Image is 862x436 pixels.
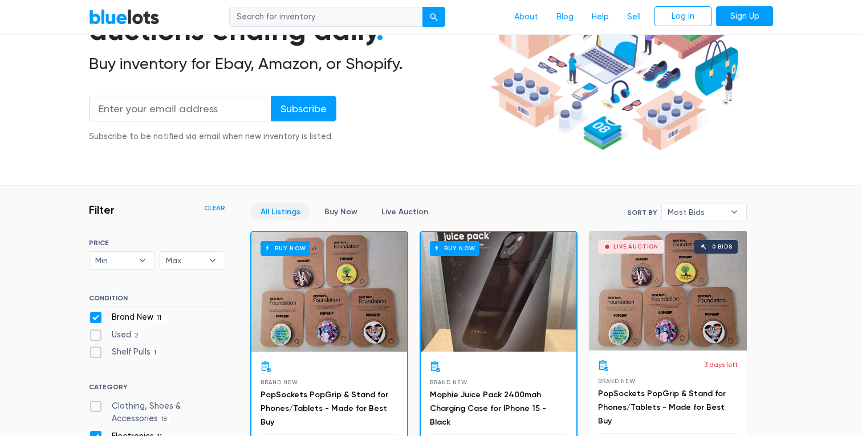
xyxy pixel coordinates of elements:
[430,390,546,427] a: Mophie Juice Pack 2400mah Charging Case for IPhone 15 - Black
[89,131,336,143] div: Subscribe to be notified via email when new inventory is listed.
[505,6,547,28] a: About
[372,203,438,221] a: Live Auction
[261,390,388,427] a: PopSockets PopGrip & Stand for Phones/Tablets - Made for Best Buy
[704,360,738,370] p: 3 days left
[131,331,143,340] span: 2
[204,203,225,213] a: Clear
[271,96,336,121] input: Subscribe
[598,378,635,384] span: Brand New
[430,241,479,255] h6: Buy Now
[151,349,160,358] span: 1
[668,203,725,221] span: Most Bids
[261,241,310,255] h6: Buy Now
[315,203,367,221] a: Buy Now
[89,311,165,324] label: Brand New
[89,96,271,121] input: Enter your email address
[712,244,733,250] div: 0 bids
[716,6,773,27] a: Sign Up
[613,244,658,250] div: Live Auction
[654,6,711,27] a: Log In
[251,203,310,221] a: All Listings
[89,346,160,358] label: Shelf Pulls
[201,252,225,269] b: ▾
[89,54,486,74] h2: Buy inventory for Ebay, Amazon, or Shopify.
[131,252,154,269] b: ▾
[229,7,423,27] input: Search for inventory
[89,329,143,341] label: Used
[95,252,133,269] span: Min
[430,379,467,385] span: Brand New
[251,232,407,352] a: Buy Now
[89,383,225,396] h6: CATEGORY
[618,6,650,28] a: Sell
[89,9,160,25] a: BlueLots
[261,379,298,385] span: Brand New
[153,313,165,323] span: 11
[627,207,657,218] label: Sort By
[166,252,204,269] span: Max
[589,231,747,351] a: Live Auction 0 bids
[89,203,115,217] h3: Filter
[547,6,583,28] a: Blog
[158,415,170,424] span: 18
[583,6,618,28] a: Help
[598,389,726,426] a: PopSockets PopGrip & Stand for Phones/Tablets - Made for Best Buy
[89,400,225,425] label: Clothing, Shoes & Accessories
[89,239,225,247] h6: PRICE
[89,294,225,307] h6: CONDITION
[421,232,576,352] a: Buy Now
[722,203,746,221] b: ▾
